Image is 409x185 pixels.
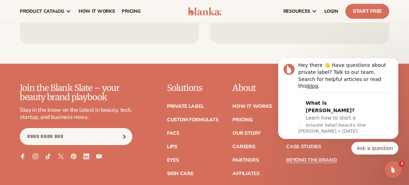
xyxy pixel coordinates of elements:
a: Affiliates [232,171,259,176]
button: Quick reply: Ask a question [84,83,131,96]
a: Pricing [232,117,252,122]
a: Beyond the brand [286,158,337,163]
p: About [232,83,272,93]
div: Hey there 👋 Have questions about private label? Talk to our team. Search for helpful articles or ... [31,4,126,31]
span: pricing [122,8,140,14]
iframe: Intercom notifications message [267,58,409,159]
img: logo [188,7,221,16]
a: Start Free [345,4,389,19]
a: Our Story [232,131,260,136]
span: resources [283,8,310,14]
div: Message content [31,4,126,68]
a: Eyes [167,158,179,163]
p: Stay in the know on the latest in beauty, tech, startup, and business news. [20,106,132,121]
span: How It Works [79,8,115,14]
a: How It Works [232,104,272,109]
div: What is [PERSON_NAME]?Learn how to start a private label beauty line with [PERSON_NAME] [31,35,111,84]
a: Face [167,131,179,136]
span: product catalog [20,8,64,14]
img: Profile image for Lee [16,5,27,17]
a: Lips [167,144,177,149]
p: Message from Lee, sent 1w ago [31,70,126,76]
a: Careers [232,144,255,149]
a: Partners [232,158,259,163]
p: Join the Blank Slate – your beauty brand playbook [20,83,132,102]
div: Quick reply options [11,83,131,96]
a: blog [40,25,51,30]
div: What is [PERSON_NAME]? [38,41,104,56]
iframe: Intercom live chat [385,161,402,178]
span: Learn how to start a private label beauty line with [PERSON_NAME] [38,57,99,77]
button: Subscribe [116,128,132,145]
a: Custom formulate [167,117,219,122]
p: Solutions [167,83,219,93]
a: Skin Care [167,171,193,176]
span: 3 [399,161,405,167]
span: LOGIN [324,8,338,14]
a: Private label [167,104,204,109]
